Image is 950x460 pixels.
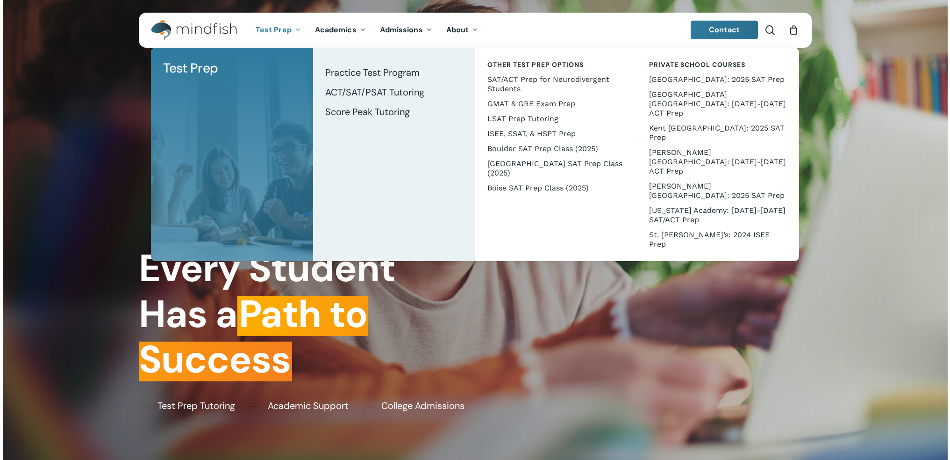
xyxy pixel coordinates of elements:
[157,399,235,413] span: Test Prep Tutoring
[485,57,628,72] a: Other Test Prep Options
[709,25,740,35] span: Contact
[256,25,292,35] span: Test Prep
[487,60,584,69] span: Other Test Prep Options
[249,399,349,413] a: Academic Support
[160,57,304,80] a: Test Prep
[363,399,464,413] a: College Admissions
[649,60,745,69] span: Private School Courses
[380,25,423,35] span: Admissions
[691,21,758,39] a: Contact
[268,399,349,413] span: Academic Support
[789,25,799,35] a: Cart
[139,246,468,383] h1: Every Student Has a
[139,399,235,413] a: Test Prep Tutoring
[163,59,218,77] span: Test Prep
[315,25,357,35] span: Academics
[446,25,469,35] span: About
[373,26,439,34] a: Admissions
[249,26,308,34] a: Test Prep
[139,289,368,385] em: Path to Success
[308,26,373,34] a: Academics
[439,26,486,34] a: About
[249,13,485,48] nav: Main Menu
[381,399,464,413] span: College Admissions
[646,57,790,72] a: Private School Courses
[139,13,812,48] header: Main Menu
